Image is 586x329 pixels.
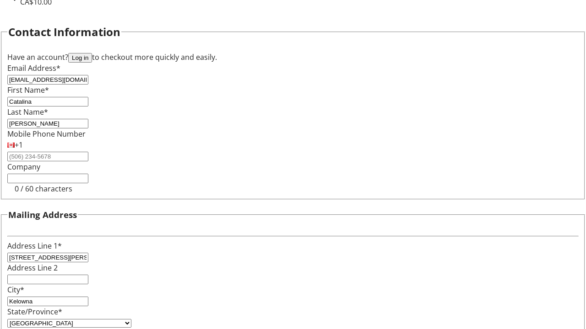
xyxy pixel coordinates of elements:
input: Address [7,253,88,262]
label: Mobile Phone Number [7,129,86,139]
h3: Mailing Address [8,208,77,221]
label: Email Address* [7,63,60,73]
div: Have an account? to checkout more quickly and easily. [7,52,579,63]
label: Address Line 2 [7,263,58,273]
input: City [7,297,88,306]
tr-character-limit: 0 / 60 characters [15,184,72,194]
label: City* [7,285,24,295]
input: (506) 234-5678 [7,152,88,161]
label: State/Province* [7,307,62,317]
label: Address Line 1* [7,241,62,251]
h2: Contact Information [8,24,120,40]
button: Log in [68,53,92,63]
label: First Name* [7,85,49,95]
label: Company [7,162,40,172]
label: Last Name* [7,107,48,117]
